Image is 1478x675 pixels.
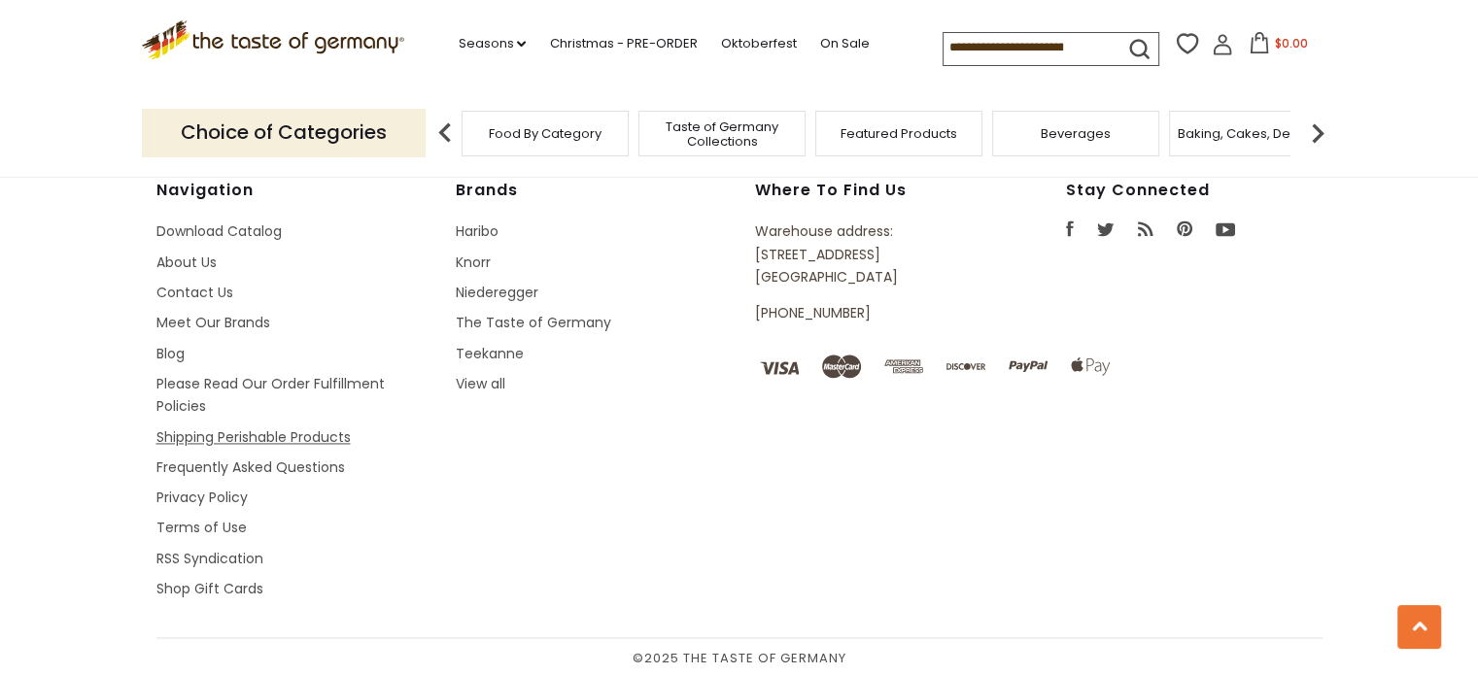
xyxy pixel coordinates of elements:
[156,221,282,241] a: Download Catalog
[426,114,464,152] img: previous arrow
[456,181,736,200] h4: Brands
[1298,114,1337,152] img: next arrow
[156,579,263,598] a: Shop Gift Cards
[156,648,1323,669] span: © 2025 The Taste of Germany
[156,518,247,537] a: Terms of Use
[1066,181,1323,200] h4: Stay Connected
[1041,126,1111,141] a: Beverages
[549,33,697,54] a: Christmas - PRE-ORDER
[456,221,498,241] a: Haribo
[1178,126,1328,141] a: Baking, Cakes, Desserts
[156,549,263,568] a: RSS Syndication
[156,283,233,302] a: Contact Us
[156,181,436,200] h4: Navigation
[720,33,796,54] a: Oktoberfest
[456,344,524,363] a: Teekanne
[755,302,977,324] p: [PHONE_NUMBER]
[489,126,602,141] a: Food By Category
[156,374,385,416] a: Please Read Our Order Fulfillment Policies
[644,119,800,149] a: Taste of Germany Collections
[456,253,491,272] a: Knorr
[841,126,957,141] a: Featured Products
[156,344,185,363] a: Blog
[1274,35,1307,51] span: $0.00
[819,33,869,54] a: On Sale
[156,488,248,507] a: Privacy Policy
[456,313,611,332] a: The Taste of Germany
[458,33,526,54] a: Seasons
[156,457,345,477] a: Frequently Asked Questions
[755,181,977,200] h4: Where to find us
[156,427,351,447] a: Shipping Perishable Products
[456,374,505,393] a: View all
[156,253,217,272] a: About Us
[142,109,426,156] p: Choice of Categories
[1237,32,1320,61] button: $0.00
[755,220,977,288] p: Warehouse address: [STREET_ADDRESS] [GEOGRAPHIC_DATA]
[456,283,538,302] a: Niederegger
[156,313,270,332] a: Meet Our Brands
